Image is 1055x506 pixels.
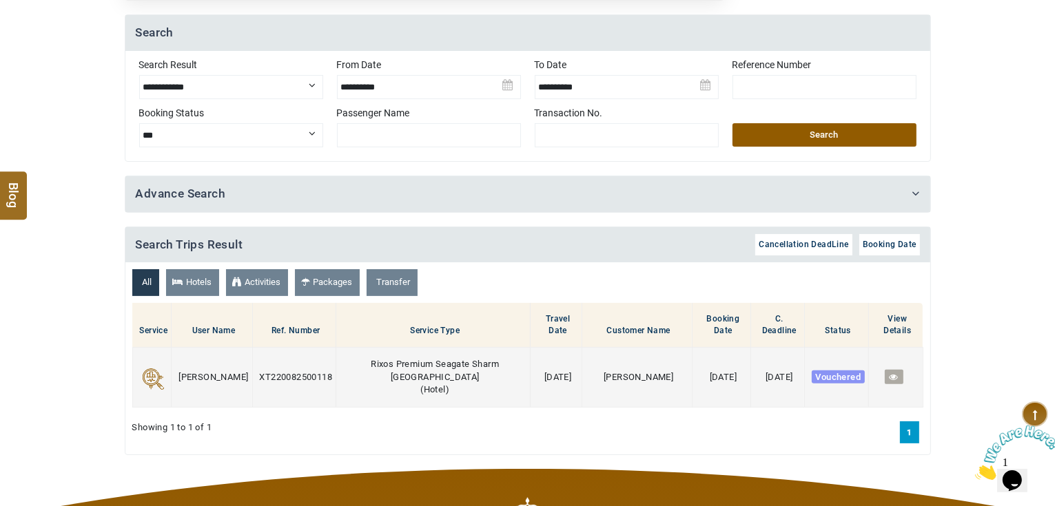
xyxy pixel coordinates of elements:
[172,303,252,348] th: User Name
[531,303,582,348] th: Travel Date
[6,6,11,17] span: 1
[139,106,323,120] label: Booking Status
[582,303,692,348] th: Customer Name
[132,269,159,296] a: All
[371,359,499,382] span: Rixos Premium Seagate Sharm [GEOGRAPHIC_DATA]
[869,303,923,348] th: View Details
[367,269,418,296] a: Transfer
[812,370,865,383] span: Vouchered
[863,240,916,249] span: Booking Date
[970,420,1055,485] iframe: chat widget
[178,372,248,382] span: [PERSON_NAME]
[900,421,919,443] a: 1
[535,106,719,120] label: Transaction No.
[337,106,521,120] label: Passenger Name
[260,372,333,382] span: XT220082500118
[751,303,804,348] th: C. Deadline
[604,372,673,382] span: [PERSON_NAME]
[139,58,323,72] label: Search Result
[766,372,792,382] span: [DATE]
[692,303,751,348] th: Booking Date
[125,227,930,263] h4: Search Trips Result
[544,372,571,382] span: [DATE]
[125,15,930,51] h4: Search
[336,303,531,348] th: Service Type
[136,187,226,200] a: Advance Search
[226,269,288,296] a: Activities
[295,269,360,296] a: Packages
[336,348,531,408] td: ( )
[132,303,172,348] th: Service
[804,303,869,348] th: Status
[5,182,23,193] span: Blog
[733,123,916,147] button: Search
[166,269,219,296] a: Hotels
[252,303,336,348] th: Ref. Number
[6,6,91,60] img: Chat attention grabber
[424,384,446,394] span: Hotel
[759,240,848,249] span: Cancellation DeadLine
[733,58,916,72] label: Reference Number
[132,421,212,434] span: Showing 1 to 1 of 1
[710,372,737,382] span: [DATE]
